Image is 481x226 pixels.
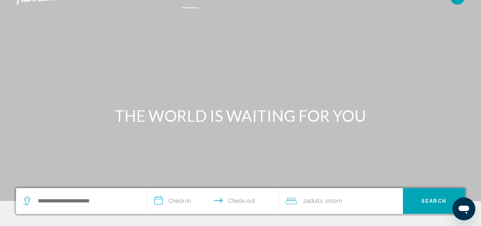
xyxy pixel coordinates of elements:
span: , 1 [323,196,342,206]
div: Search widget [16,188,465,214]
button: Travelers: 2 adults, 0 children [279,188,403,214]
span: 2 [303,196,323,206]
span: Search [421,199,446,204]
h1: THE WORLD IS WAITING FOR YOU [107,106,374,125]
button: Check in and out dates [147,188,278,214]
span: Room [328,197,342,204]
span: Adults [306,197,323,204]
iframe: Button to launch messaging window [452,197,475,220]
button: Search [403,188,465,214]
